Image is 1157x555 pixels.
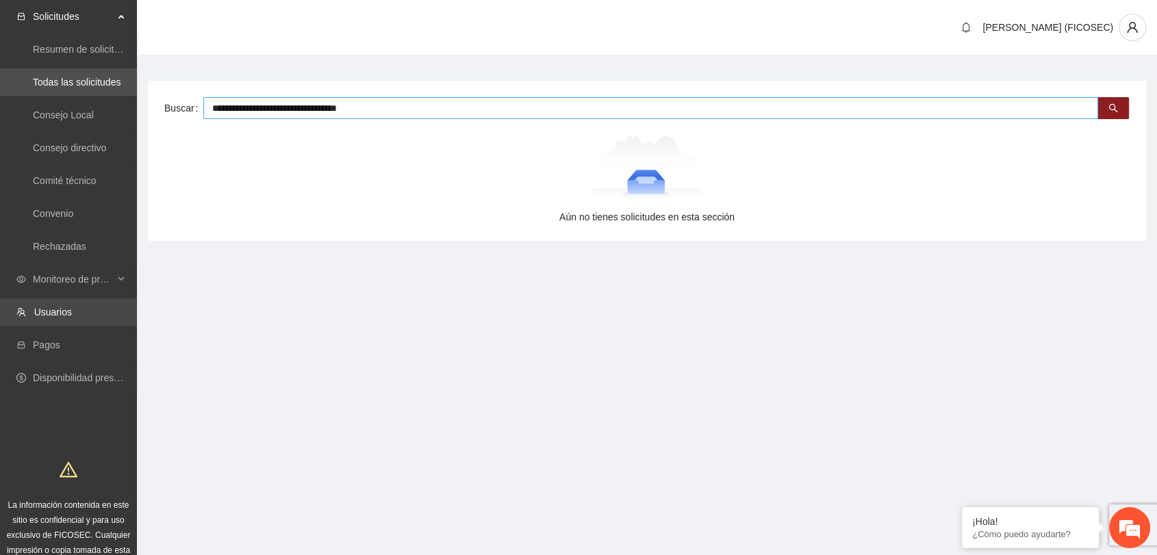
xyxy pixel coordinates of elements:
[1119,21,1145,34] span: user
[7,374,261,422] textarea: Escriba su mensaje y pulse “Intro”
[955,16,977,38] button: bell
[1119,14,1146,41] button: user
[79,183,189,321] span: Estamos en línea.
[33,3,114,30] span: Solicitudes
[972,516,1089,527] div: ¡Hola!
[33,109,94,120] a: Consejo Local
[16,12,26,21] span: inbox
[972,529,1089,539] p: ¿Cómo puedo ayudarte?
[982,22,1113,33] span: [PERSON_NAME] (FICOSEC)
[164,97,203,119] label: Buscar
[60,461,77,478] span: warning
[33,339,60,350] a: Pagos
[71,70,230,88] div: Chatee con nosotros ahora
[225,7,257,40] div: Minimizar ventana de chat en vivo
[1097,97,1129,119] button: search
[170,209,1124,224] div: Aún no tienes solicitudes en esta sección
[33,372,150,383] a: Disponibilidad presupuestal
[33,241,86,252] a: Rechazadas
[33,142,106,153] a: Consejo directivo
[956,22,976,33] span: bell
[33,44,187,55] a: Resumen de solicitudes por aprobar
[16,274,26,284] span: eye
[34,307,72,318] a: Usuarios
[592,135,703,204] img: Aún no tienes solicitudes en esta sección
[33,266,114,293] span: Monitoreo de proyectos
[1108,103,1118,114] span: search
[33,175,97,186] a: Comité técnico
[33,208,73,219] a: Convenio
[33,77,120,88] a: Todas las solicitudes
